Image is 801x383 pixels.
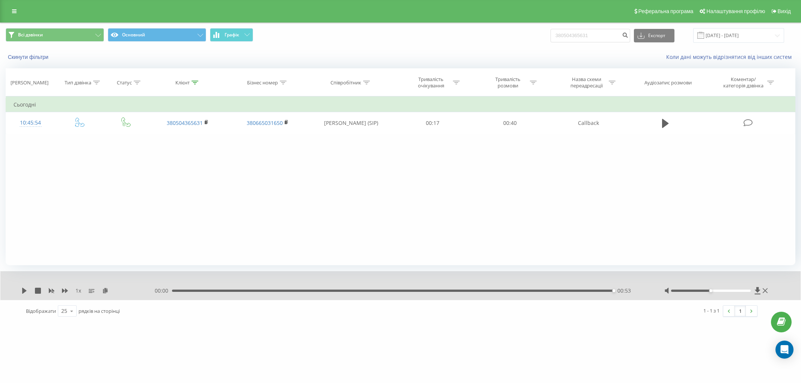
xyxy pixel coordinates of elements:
div: Співробітник [330,80,361,86]
td: 00:40 [471,112,548,134]
span: рядків на сторінці [78,308,120,314]
td: Сьогодні [6,97,795,112]
div: [PERSON_NAME] [11,80,48,86]
a: Коли дані можуть відрізнятися вiд інших систем [666,53,795,60]
div: Тривалість очікування [411,76,451,89]
td: 00:17 [394,112,471,134]
span: Реферальна програма [638,8,694,14]
span: Налаштування профілю [706,8,765,14]
a: 380665031650 [247,119,283,126]
a: 1 [735,306,746,316]
div: Статус [117,80,132,86]
button: Всі дзвінки [6,28,104,42]
span: Відображати [26,308,56,314]
div: Клієнт [175,80,190,86]
button: Графік [210,28,253,42]
input: Пошук за номером [551,29,630,42]
span: 1 x [75,287,81,294]
div: Бізнес номер [247,80,278,86]
span: 00:53 [617,287,631,294]
td: [PERSON_NAME] (SIP) [308,112,394,134]
div: 25 [61,307,67,315]
span: Вихід [778,8,791,14]
span: 00:00 [155,287,172,294]
button: Основний [108,28,206,42]
div: Назва схеми переадресації [567,76,607,89]
div: Open Intercom Messenger [775,341,793,359]
div: 1 - 1 з 1 [703,307,720,314]
div: Accessibility label [612,289,615,292]
button: Експорт [634,29,674,42]
div: Аудіозапис розмови [644,80,692,86]
button: Скинути фільтри [6,54,52,60]
span: Всі дзвінки [18,32,43,38]
div: Коментар/категорія дзвінка [721,76,765,89]
div: 10:45:54 [14,116,48,130]
a: 380504365631 [167,119,203,126]
span: Графік [225,32,239,38]
div: Тривалість розмови [488,76,528,89]
td: Callback [548,112,628,134]
div: Тип дзвінка [65,80,91,86]
div: Accessibility label [709,289,712,292]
